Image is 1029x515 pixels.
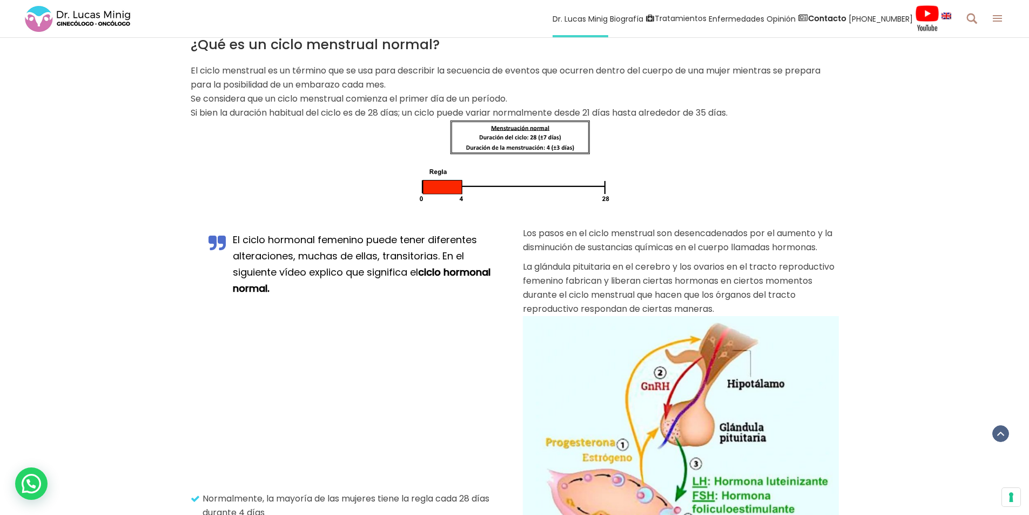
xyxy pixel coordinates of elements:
span: Tratamientos [655,12,707,25]
p: El ciclo hormonal femenino puede tener diferentes alteraciones, muchas de ellas, transitorias. En... [233,232,507,297]
img: Videos Youtube Ginecología [915,5,939,32]
span: Enfermedades [709,12,764,25]
p: La glándula pituitaria en el cerebro y los ovarios en el tracto reproductivo femenino fabrican y ... [523,260,839,316]
button: Sus preferencias de consentimiento para tecnologías de seguimiento [1002,488,1020,506]
span: Biografía [610,12,643,25]
h2: ¿Qué es un ciclo menstrual normal? [191,37,839,53]
img: language english [941,12,951,19]
img: Duración del ciclo menstrual [415,120,614,204]
span: Opinión [766,12,796,25]
span: Dr. Lucas Minig [553,12,608,25]
p: Los pasos en el ciclo menstrual son desencadenados por el aumento y la disminución de sustancias ... [523,226,839,255]
p: El ciclo menstrual es un término que se usa para describir la secuencia de eventos que ocurren de... [191,64,839,120]
div: WhatsApp contact [15,467,48,500]
iframe: Ciclo hormonal normal. Dr. Lucas Minig, Ginecólogo Oncólogo en Valencia, España. [191,314,507,492]
strong: Contacto [808,13,846,24]
span: [PHONE_NUMBER] [849,12,913,25]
